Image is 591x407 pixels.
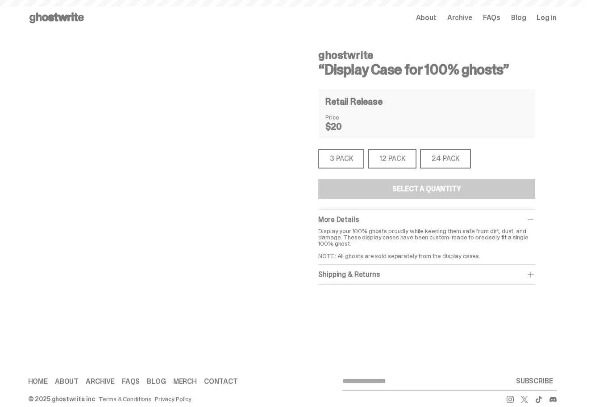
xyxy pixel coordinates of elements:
[28,396,95,402] div: © 2025 ghostwrite inc
[147,378,166,385] a: Blog
[318,62,535,77] h3: “Display Case for 100% ghosts”
[318,215,358,224] span: More Details
[122,378,140,385] a: FAQs
[325,97,382,106] h4: Retail Release
[204,378,238,385] a: Contact
[392,185,461,193] div: Select a Quantity
[325,114,370,120] dt: Price
[155,396,191,402] a: Privacy Policy
[512,372,557,390] button: SUBSCRIBE
[368,149,416,169] div: 12 PACK
[420,149,471,169] div: 24 PACK
[416,14,437,21] a: About
[483,14,500,21] a: FAQs
[99,396,151,402] a: Terms & Conditions
[318,50,535,61] h4: ghostwrite
[318,149,364,169] div: 3 PACK
[325,122,370,131] dd: $20
[537,14,556,21] a: Log in
[447,14,472,21] a: Archive
[28,378,48,385] a: Home
[511,14,526,21] a: Blog
[318,270,535,279] div: Shipping & Returns
[55,378,79,385] a: About
[86,378,115,385] a: Archive
[318,228,535,259] p: Display your 100% ghosts proudly while keeping them safe from dirt, dust, and damage. These displ...
[173,378,197,385] a: Merch
[318,179,535,199] button: Select a Quantity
